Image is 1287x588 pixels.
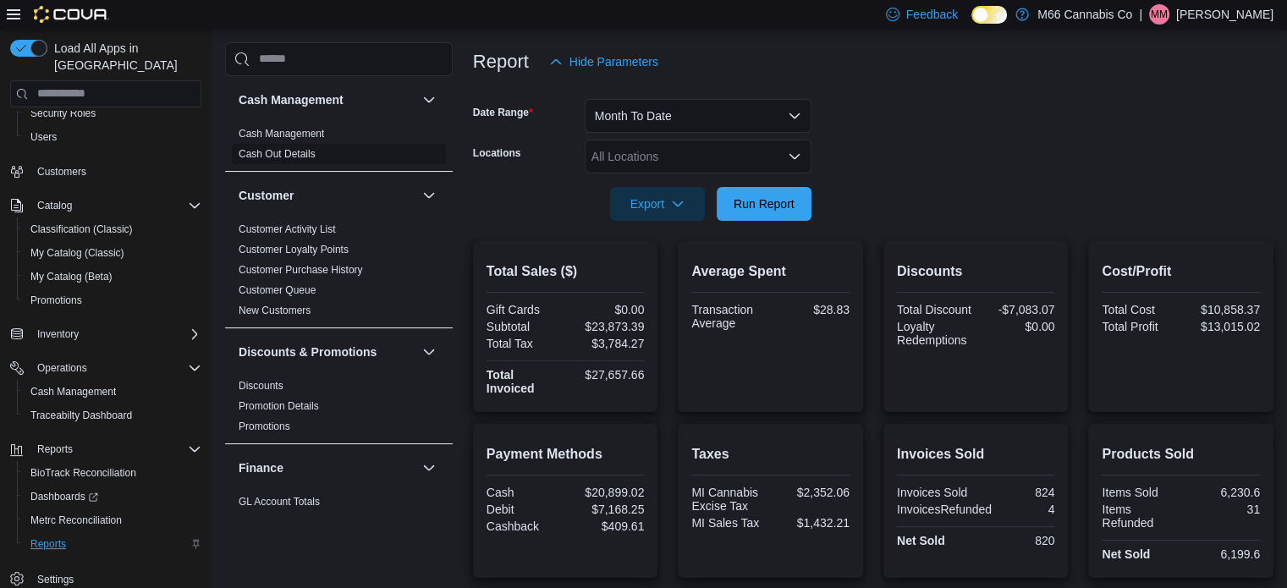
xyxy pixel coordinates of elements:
[971,6,1007,24] input: Dark Mode
[17,532,208,556] button: Reports
[17,265,208,289] button: My Catalog (Beta)
[1139,4,1142,25] p: |
[239,264,363,276] a: Customer Purchase History
[897,503,992,516] div: InvoicesRefunded
[17,461,208,485] button: BioTrack Reconciliation
[30,246,124,260] span: My Catalog (Classic)
[24,127,201,147] span: Users
[17,102,208,125] button: Security Roles
[473,146,521,160] label: Locations
[225,492,453,539] div: Finance
[998,503,1054,516] div: 4
[24,243,131,263] a: My Catalog (Classic)
[17,485,208,508] a: Dashboards
[487,261,645,282] h2: Total Sales ($)
[30,195,201,216] span: Catalog
[30,270,113,283] span: My Catalog (Beta)
[239,187,415,204] button: Customer
[24,127,63,147] a: Users
[239,515,312,529] span: GL Transactions
[34,6,109,23] img: Cova
[24,267,119,287] a: My Catalog (Beta)
[239,420,290,433] span: Promotions
[24,534,73,554] a: Reports
[239,399,319,413] span: Promotion Details
[897,303,972,316] div: Total Discount
[239,91,415,108] button: Cash Management
[3,322,208,346] button: Inventory
[774,486,850,499] div: $2,352.06
[542,45,665,79] button: Hide Parameters
[37,165,86,179] span: Customers
[24,382,123,402] a: Cash Management
[17,125,208,149] button: Users
[1037,4,1132,25] p: M66 Cannabis Co
[569,503,644,516] div: $7,168.25
[1102,486,1177,499] div: Items Sold
[1102,320,1177,333] div: Total Profit
[3,437,208,461] button: Reports
[17,404,208,427] button: Traceabilty Dashboard
[239,343,377,360] h3: Discounts & Promotions
[239,128,324,140] a: Cash Management
[30,439,80,459] button: Reports
[225,219,453,327] div: Customer
[897,486,972,499] div: Invoices Sold
[239,495,320,508] span: GL Account Totals
[37,327,79,341] span: Inventory
[906,6,958,23] span: Feedback
[620,187,695,221] span: Export
[24,510,129,530] a: Metrc Reconciliation
[37,361,87,375] span: Operations
[37,442,73,456] span: Reports
[239,127,324,140] span: Cash Management
[419,185,439,206] button: Customer
[30,324,85,344] button: Inventory
[1151,4,1168,25] span: MM
[487,337,562,350] div: Total Tax
[1185,503,1260,516] div: 31
[47,40,201,74] span: Load All Apps in [GEOGRAPHIC_DATA]
[473,106,533,119] label: Date Range
[569,486,644,499] div: $20,899.02
[734,195,795,212] span: Run Report
[1185,320,1260,333] div: $13,015.02
[30,294,82,307] span: Promotions
[3,356,208,380] button: Operations
[569,53,658,70] span: Hide Parameters
[24,219,201,239] span: Classification (Classic)
[971,24,972,25] span: Dark Mode
[487,320,562,333] div: Subtotal
[1102,547,1150,561] strong: Net Sold
[24,534,201,554] span: Reports
[239,263,363,277] span: Customer Purchase History
[30,358,94,378] button: Operations
[24,463,143,483] a: BioTrack Reconciliation
[239,379,283,393] span: Discounts
[30,223,133,236] span: Classification (Classic)
[17,380,208,404] button: Cash Management
[239,516,312,528] a: GL Transactions
[239,459,283,476] h3: Finance
[691,444,850,464] h2: Taxes
[239,223,336,235] a: Customer Activity List
[239,304,311,317] span: New Customers
[979,303,1054,316] div: -$7,083.07
[30,439,201,459] span: Reports
[239,343,415,360] button: Discounts & Promotions
[569,320,644,333] div: $23,873.39
[691,516,767,530] div: MI Sales Tax
[30,130,57,144] span: Users
[24,290,201,310] span: Promotions
[24,486,105,507] a: Dashboards
[239,223,336,236] span: Customer Activity List
[30,385,116,398] span: Cash Management
[788,150,801,163] button: Open list of options
[239,187,294,204] h3: Customer
[24,267,201,287] span: My Catalog (Beta)
[979,320,1054,333] div: $0.00
[1102,261,1260,282] h2: Cost/Profit
[239,283,316,297] span: Customer Queue
[691,261,850,282] h2: Average Spent
[239,420,290,432] a: Promotions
